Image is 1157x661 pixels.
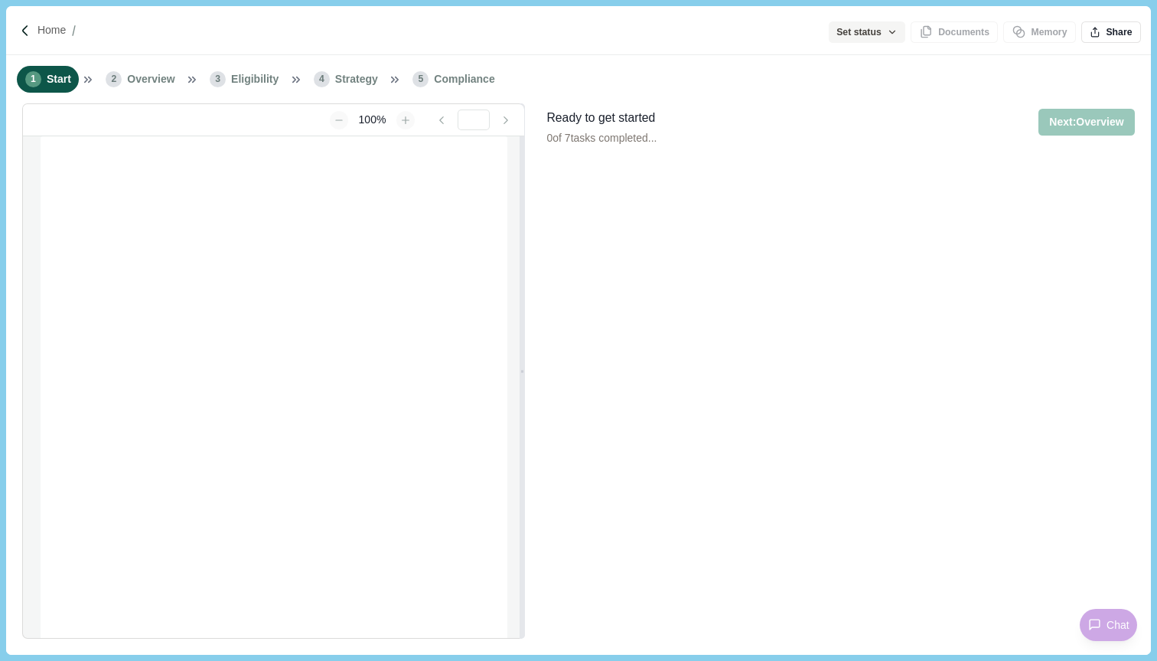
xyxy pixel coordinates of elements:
img: Forward slash icon [18,24,32,38]
p: 0 of 7 tasks completed... [546,130,657,146]
div: 100% [350,112,393,128]
span: 4 [314,71,330,87]
span: Start [47,71,71,87]
button: Chat [1080,609,1137,641]
span: Overview [127,71,174,87]
button: Go to next page [492,111,519,129]
span: Strategy [335,71,378,87]
span: 3 [210,71,226,87]
button: Zoom in [396,111,415,129]
span: 1 [25,71,41,87]
span: 5 [412,71,429,87]
span: Eligibility [231,71,279,87]
img: Forward slash icon [66,24,82,38]
span: Chat [1106,617,1129,633]
div: Ready to get started [546,109,657,128]
button: Next:Overview [1038,109,1134,136]
a: Home [37,22,66,38]
span: 2 [106,71,122,87]
button: Zoom out [330,111,348,129]
span: Compliance [434,71,494,87]
button: Go to previous page [428,111,455,129]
